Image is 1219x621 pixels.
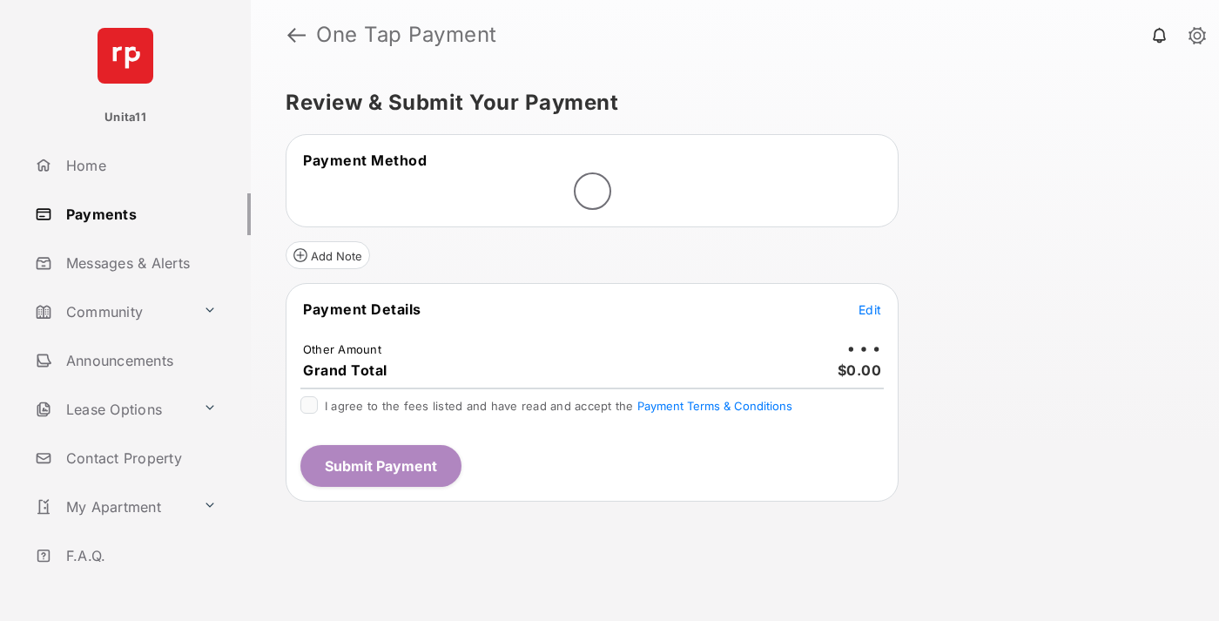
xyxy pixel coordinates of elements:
a: F.A.Q. [28,535,251,577]
span: Grand Total [303,361,387,379]
a: Lease Options [28,388,196,430]
span: Payment Method [303,152,427,169]
span: Payment Details [303,300,421,318]
span: I agree to the fees listed and have read and accept the [325,399,792,413]
button: Edit [859,300,881,318]
button: Submit Payment [300,445,461,487]
a: Payments [28,193,251,235]
p: Unita11 [104,109,146,126]
span: Edit [859,302,881,317]
h5: Review & Submit Your Payment [286,92,1170,113]
a: Announcements [28,340,251,381]
a: Contact Property [28,437,251,479]
a: Home [28,145,251,186]
a: Community [28,291,196,333]
img: svg+xml;base64,PHN2ZyB4bWxucz0iaHR0cDovL3d3dy53My5vcmcvMjAwMC9zdmciIHdpZHRoPSI2NCIgaGVpZ2h0PSI2NC... [98,28,153,84]
button: I agree to the fees listed and have read and accept the [637,399,792,413]
strong: One Tap Payment [316,24,497,45]
td: Other Amount [302,341,382,357]
button: Add Note [286,241,370,269]
a: Messages & Alerts [28,242,251,284]
a: My Apartment [28,486,196,528]
span: $0.00 [838,361,882,379]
